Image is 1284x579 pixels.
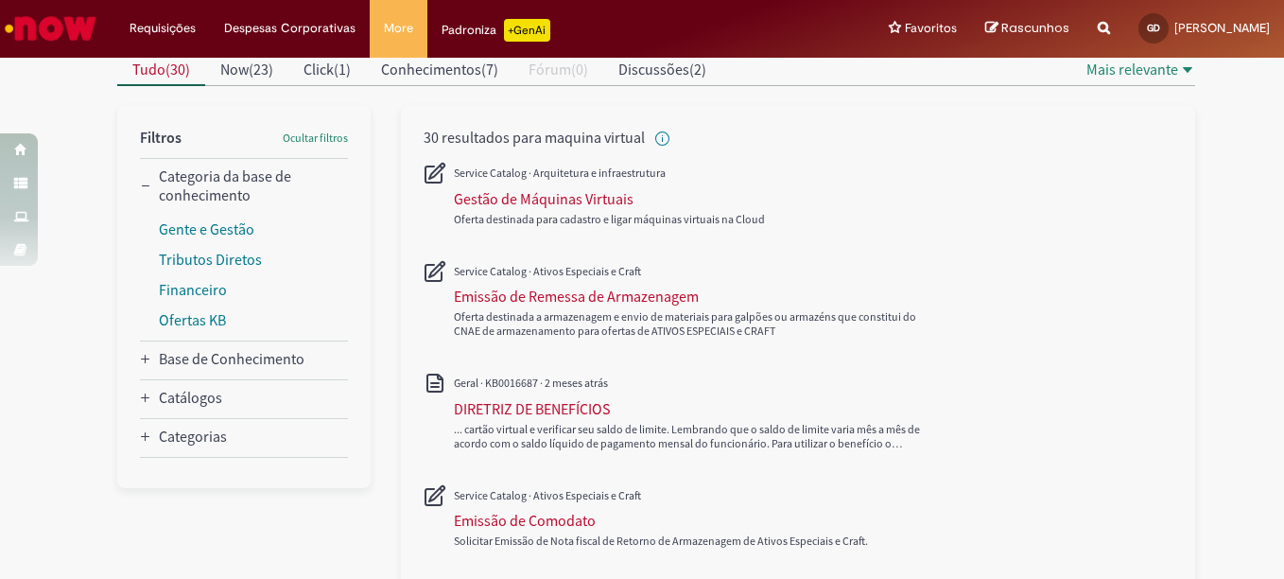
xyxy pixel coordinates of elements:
img: ServiceNow [2,9,99,47]
span: More [384,19,413,38]
p: +GenAi [504,19,550,42]
span: GD [1147,22,1160,34]
span: Requisições [130,19,196,38]
div: Padroniza [442,19,550,42]
span: Favoritos [905,19,957,38]
span: Despesas Corporativas [224,19,356,38]
span: Rascunhos [1001,19,1069,37]
a: Rascunhos [985,20,1069,38]
span: [PERSON_NAME] [1174,20,1270,36]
